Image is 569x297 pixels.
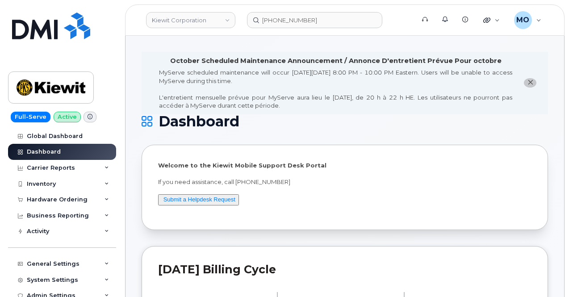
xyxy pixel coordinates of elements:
[170,56,502,66] div: October Scheduled Maintenance Announcement / Annonce D'entretient Prévue Pour octobre
[158,178,531,186] p: If you need assistance, call [PHONE_NUMBER]
[163,196,235,203] a: Submit a Helpdesk Request
[159,115,239,128] span: Dashboard
[159,68,512,110] div: MyServe scheduled maintenance will occur [DATE][DATE] 8:00 PM - 10:00 PM Eastern. Users will be u...
[158,263,531,276] h2: [DATE] Billing Cycle
[158,194,239,205] button: Submit a Helpdesk Request
[530,258,562,290] iframe: Messenger Launcher
[158,161,531,170] p: Welcome to the Kiewit Mobile Support Desk Portal
[524,78,536,88] button: close notification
